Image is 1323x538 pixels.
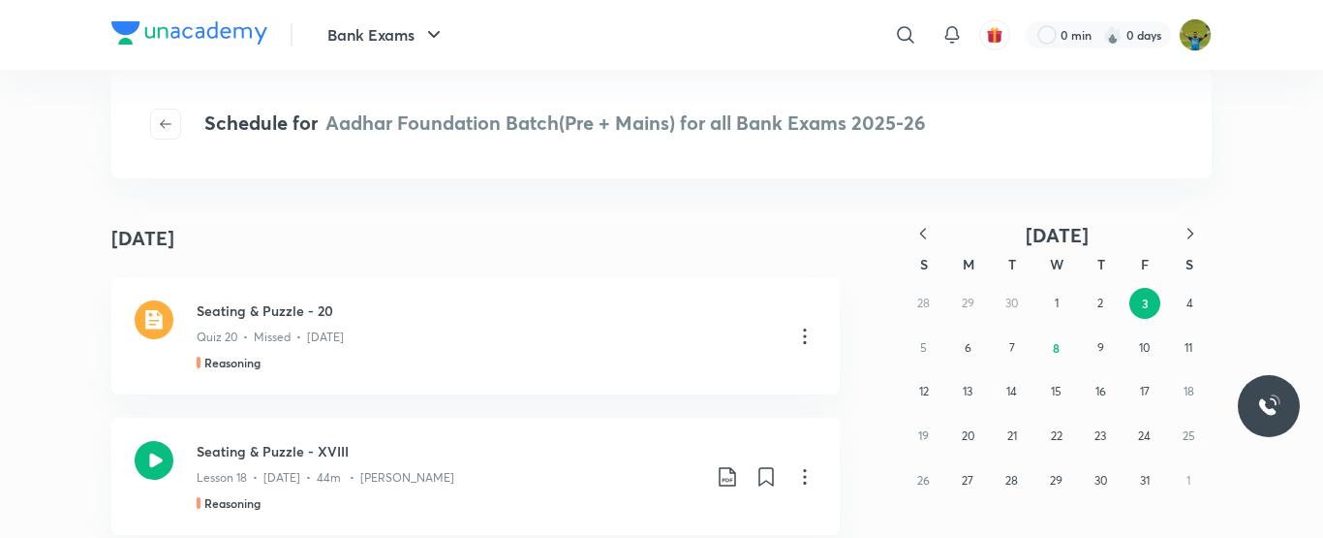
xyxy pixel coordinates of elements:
button: October 17, 2025 [1129,376,1160,407]
img: quiz [135,301,173,339]
abbr: October 14, 2025 [1006,384,1017,398]
a: quizSeating & Puzzle - 20Quiz 20 • Missed • [DATE]Reasoning [111,277,840,395]
abbr: Thursday [1097,255,1105,273]
button: October 10, 2025 [1129,332,1160,364]
button: October 1, 2025 [1041,288,1072,319]
button: October 2, 2025 [1085,288,1116,319]
abbr: Tuesday [1008,255,1016,273]
abbr: October 29, 2025 [1050,473,1062,488]
img: Suraj Nager [1179,18,1212,51]
button: October 6, 2025 [952,332,983,364]
button: October 23, 2025 [1085,421,1116,452]
abbr: October 3, 2025 [1142,296,1149,311]
abbr: October 22, 2025 [1051,428,1062,443]
button: October 12, 2025 [908,376,939,407]
button: October 13, 2025 [952,376,983,407]
h4: Schedule for [204,109,926,140]
abbr: October 2, 2025 [1097,296,1103,310]
abbr: October 13, 2025 [963,384,972,398]
abbr: Sunday [920,255,928,273]
abbr: October 27, 2025 [962,473,973,488]
abbr: October 31, 2025 [1140,473,1150,488]
a: Company Logo [111,21,267,49]
p: Quiz 20 • Missed • [DATE] [197,329,344,346]
h5: Reasoning [204,494,261,512]
img: streak [1103,25,1123,45]
abbr: Saturday [1185,255,1193,273]
p: Lesson 18 • [DATE] • 44m • [PERSON_NAME] [197,469,454,487]
abbr: October 1, 2025 [1055,296,1059,310]
button: October 15, 2025 [1041,376,1072,407]
button: [DATE] [944,223,1169,247]
abbr: October 17, 2025 [1140,384,1150,398]
button: October 16, 2025 [1085,376,1116,407]
button: October 3, 2025 [1129,288,1160,319]
img: Company Logo [111,21,267,45]
abbr: October 24, 2025 [1138,428,1151,443]
img: ttu [1257,395,1280,418]
abbr: October 10, 2025 [1139,340,1150,355]
button: October 31, 2025 [1129,465,1160,496]
button: avatar [979,19,1010,50]
abbr: Monday [963,255,974,273]
button: October 21, 2025 [997,421,1028,452]
abbr: October 9, 2025 [1097,340,1104,355]
button: October 30, 2025 [1085,465,1116,496]
button: October 27, 2025 [952,465,983,496]
h5: Reasoning [204,354,261,371]
h4: [DATE] [111,224,174,253]
h3: Seating & Puzzle - XVIII [197,441,700,461]
span: Aadhar Foundation Batch(Pre + Mains) for all Bank Exams 2025-26 [325,110,926,136]
span: [DATE] [1026,222,1089,248]
button: October 29, 2025 [1041,465,1072,496]
abbr: October 30, 2025 [1094,473,1107,488]
abbr: October 16, 2025 [1095,384,1106,398]
abbr: October 15, 2025 [1051,384,1061,398]
button: October 22, 2025 [1041,421,1072,452]
abbr: October 23, 2025 [1094,428,1106,443]
button: October 7, 2025 [997,332,1028,364]
button: Bank Exams [316,16,457,54]
abbr: October 6, 2025 [965,340,971,355]
h3: Seating & Puzzle - 20 [197,301,778,321]
img: avatar [986,26,1003,44]
button: October 11, 2025 [1173,332,1204,364]
button: October 20, 2025 [952,421,983,452]
abbr: October 11, 2025 [1185,340,1192,355]
button: October 28, 2025 [997,465,1028,496]
button: October 4, 2025 [1174,288,1205,319]
button: October 9, 2025 [1085,332,1116,364]
button: October 14, 2025 [997,376,1028,407]
abbr: October 28, 2025 [1005,473,1018,488]
abbr: October 7, 2025 [1009,340,1015,355]
abbr: October 4, 2025 [1186,296,1193,310]
button: October 24, 2025 [1129,421,1160,452]
a: Seating & Puzzle - XVIIILesson 18 • [DATE] • 44m • [PERSON_NAME]Reasoning [111,418,840,535]
abbr: October 8, 2025 [1053,340,1060,356]
abbr: October 12, 2025 [919,384,929,398]
abbr: Friday [1141,255,1149,273]
button: October 8, 2025 [1041,332,1072,364]
abbr: Wednesday [1050,255,1063,273]
abbr: October 20, 2025 [962,428,974,443]
abbr: October 21, 2025 [1007,428,1017,443]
